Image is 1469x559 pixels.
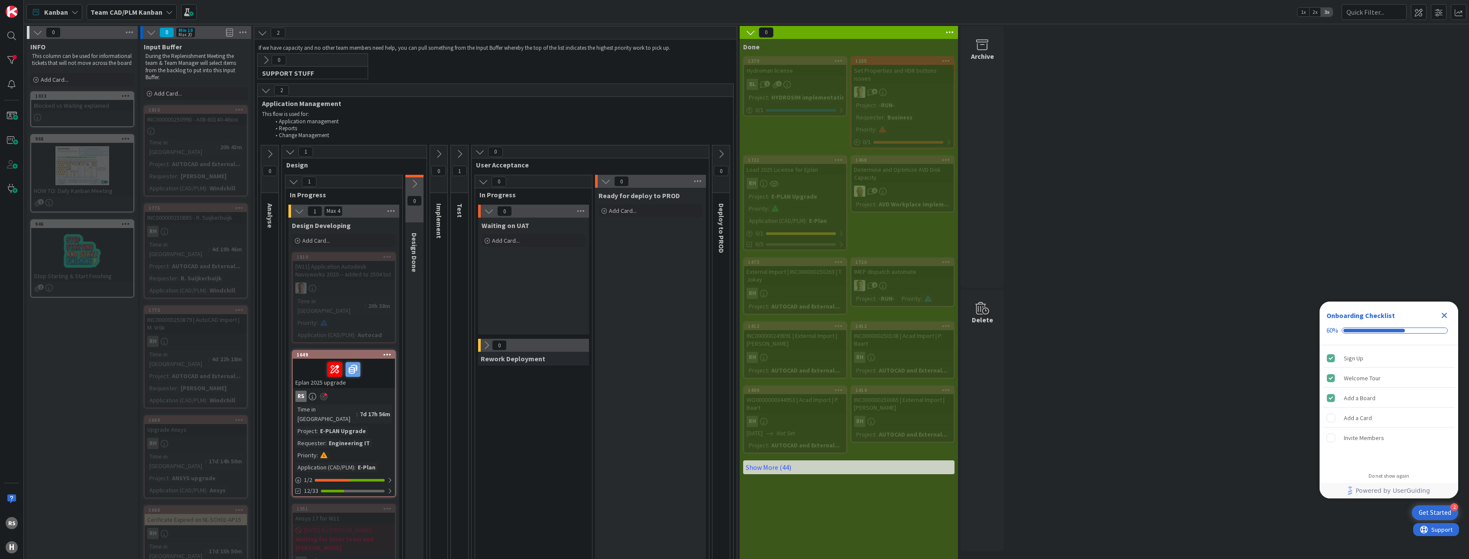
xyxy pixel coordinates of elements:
[31,185,133,196] div: HOW TO: Daily Kanban Meeting
[147,336,159,347] div: RH
[168,159,170,169] span: :
[851,137,954,148] div: 0/1
[293,505,395,524] div: 1351Ansys 17 for W11
[145,204,247,223] div: 1775INC000000250885 - R. Suijkerbuijk
[145,106,247,125] div: 1816INC000000250990 - A08-60140-46xxx
[854,100,875,110] div: Project
[31,135,133,143] div: 968
[1412,505,1458,520] div: Open Get Started checklist, remaining modules: 2
[854,199,875,209] div: Project
[295,318,317,328] div: Priority
[851,57,954,84] div: 1235Set Properties and HDR buttons issues
[147,473,168,483] div: Project
[358,409,392,419] div: 7d 17h 56m
[147,183,206,193] div: Application (CAD/PLM)
[769,302,842,311] div: AUTOCAD and External...
[875,199,877,209] span: :
[872,188,877,193] span: 2
[492,237,520,244] span: Add Card...
[293,253,395,280] div: 1814[W11] Application Autodesk Navisworks 2020 -- added to 2504 list
[177,273,178,283] span: :
[851,322,954,330] div: 1412
[1437,308,1451,322] div: Close Checklist
[6,6,18,18] img: Visit kanbanzone.com
[218,142,244,152] div: 20h 43m
[168,473,170,483] span: :
[147,226,159,237] div: RH
[317,318,318,328] span: :
[356,463,378,472] div: E-Plan
[147,528,159,539] div: RH
[1342,4,1407,20] input: Quick Filter...
[178,383,229,393] div: [PERSON_NAME]
[748,387,846,393] div: 1409
[149,507,247,513] div: 1668
[854,366,875,375] div: Project
[743,321,847,379] a: 1413INC000000249891 | External Import | [PERSON_NAME]RHProject:AUTOCAD and External...
[295,283,307,294] img: BO
[748,259,846,265] div: 1473
[147,395,206,405] div: Application (CAD/PLM)
[855,323,954,329] div: 1412
[293,359,395,388] div: Eplan 2025 upgrade
[851,386,955,443] a: 1414INC000000250065 | External Import | [PERSON_NAME]RHProject:AUTOCAD and External...
[747,204,768,213] div: Priority
[145,514,247,525] div: Cerificate Expired on NL-SCH01-AP15
[768,366,769,375] span: :
[851,386,954,394] div: 1414
[295,426,317,436] div: Project
[293,283,395,294] div: BO
[747,178,758,189] div: RH
[295,405,356,424] div: Time in [GEOGRAPHIC_DATA]
[354,463,356,472] span: :
[293,253,395,261] div: 1814
[769,93,851,102] div: HYDROSIM implementation
[747,440,768,450] div: Project
[30,91,134,127] a: 1033Blocked vs Waiting explained
[168,371,170,381] span: :
[38,284,44,290] span: 1
[295,391,307,402] div: RS
[366,301,392,311] div: 20h 38m
[851,258,954,266] div: 1720
[777,429,795,437] i: Not Set
[356,330,384,340] div: Autocad
[295,330,354,340] div: Application (CAD/PLM)
[885,112,915,122] div: Business
[147,286,206,295] div: Application (CAD/PLM)
[747,216,806,225] div: Application (CAD/PLM)
[207,485,228,495] div: Ansys
[217,142,218,152] span: :
[293,505,395,513] div: 1351
[875,430,877,439] span: :
[851,186,954,197] div: RK
[207,456,244,466] div: 17d 14h 50m
[776,81,782,87] span: 1
[863,138,871,147] span: 0 / 1
[877,366,949,375] div: AUTOCAD and External...
[755,229,764,238] span: 0 / 1
[154,90,182,97] span: Add Card...
[747,93,768,102] div: Project
[1344,433,1384,443] div: Invite Members
[293,351,395,359] div: 1649
[292,252,396,343] a: 1814[W11] Application Autodesk Navisworks 2020 -- added to 2504 listBOTime in [GEOGRAPHIC_DATA]:2...
[755,240,764,249] span: 0/5
[854,352,865,363] div: RH
[769,440,842,450] div: AUTOCAD and External...
[206,485,207,495] span: :
[1320,345,1458,467] div: Checklist items
[744,105,846,116] div: 0/1
[875,100,877,110] span: :
[170,371,243,381] div: AUTOCAD and External...
[210,354,244,364] div: 4d 22h 18m
[851,394,954,413] div: INC000000250065 | External Import | [PERSON_NAME]
[170,261,243,271] div: AUTOCAD and External...
[747,192,768,201] div: Project
[293,475,395,485] div: 1/2
[30,134,134,212] a: 968HOW TO: Daily Kanban Meeting
[884,112,885,122] span: :
[31,100,133,111] div: Blocked vs Waiting explained
[744,352,846,363] div: RH
[208,354,210,364] span: :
